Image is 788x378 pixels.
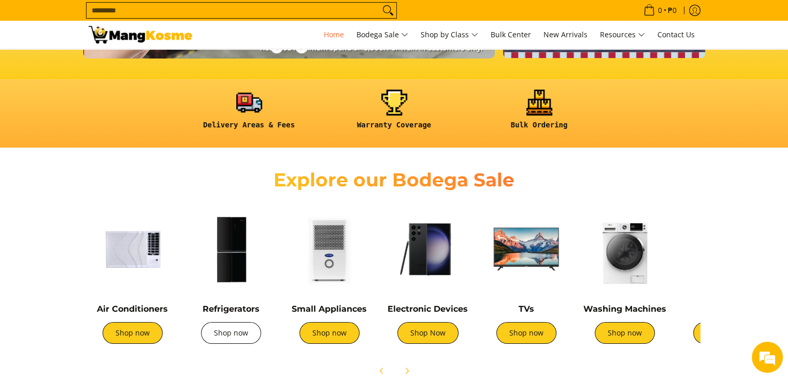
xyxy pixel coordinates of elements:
img: Cookers [679,205,767,293]
a: <h6><strong>Warranty Coverage</strong></h6> [327,90,462,138]
a: Refrigerators [203,304,260,314]
a: Shop now [103,322,163,344]
a: Home [319,21,349,49]
span: Contact Us [657,30,695,39]
img: TVs [482,205,570,293]
a: Shop Now [397,322,459,344]
span: Home [324,30,344,39]
a: <h6><strong>Delivery Areas & Fees</strong></h6> [182,90,317,138]
a: Resources [595,21,650,49]
img: Air Conditioners [89,205,177,293]
img: Mang Kosme: Your Home Appliances Warehouse Sale Partner! [89,26,192,43]
a: Shop now [693,322,753,344]
a: Air Conditioners [97,304,168,314]
a: Shop now [299,322,360,344]
span: ₱0 [666,7,678,14]
div: Chat with us now [54,58,174,71]
a: <h6><strong>Bulk Ordering</strong></h6> [472,90,607,138]
span: 0 [656,7,664,14]
span: • [640,5,680,16]
a: Shop now [496,322,556,344]
textarea: Type your message and hit 'Enter' [5,261,197,297]
div: Minimize live chat window [170,5,195,30]
a: Small Appliances [292,304,367,314]
a: Electronic Devices [388,304,468,314]
span: New Arrivals [543,30,588,39]
a: TVs [519,304,534,314]
span: Bulk Center [491,30,531,39]
a: Bodega Sale [351,21,413,49]
a: Shop now [595,322,655,344]
a: Washing Machines [583,304,666,314]
img: Refrigerators [187,205,275,293]
span: We're online! [60,120,143,224]
img: Electronic Devices [384,205,472,293]
nav: Main Menu [203,21,700,49]
span: Shop by Class [421,28,478,41]
a: Bulk Center [485,21,536,49]
span: Resources [600,28,645,41]
a: Shop by Class [416,21,483,49]
a: Contact Us [652,21,700,49]
a: New Arrivals [538,21,593,49]
button: Search [380,3,396,18]
span: Bodega Sale [356,28,408,41]
h2: Explore our Bodega Sale [244,168,545,192]
img: Small Appliances [285,205,374,293]
img: Washing Machines [581,205,669,293]
a: Shop now [201,322,261,344]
